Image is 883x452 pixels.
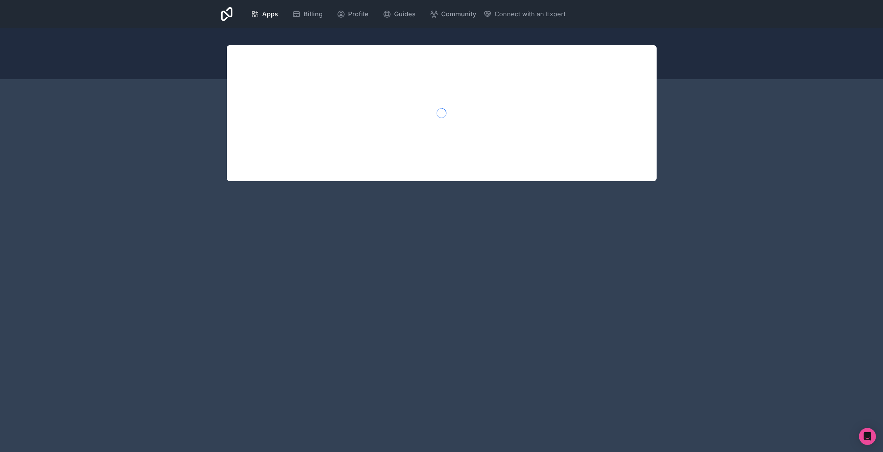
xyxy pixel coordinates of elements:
[262,9,278,19] span: Apps
[245,6,284,22] a: Apps
[483,9,566,19] button: Connect with an Expert
[331,6,374,22] a: Profile
[287,6,328,22] a: Billing
[394,9,416,19] span: Guides
[304,9,323,19] span: Billing
[441,9,476,19] span: Community
[377,6,421,22] a: Guides
[424,6,482,22] a: Community
[348,9,369,19] span: Profile
[859,428,876,445] div: Open Intercom Messenger
[495,9,566,19] span: Connect with an Expert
